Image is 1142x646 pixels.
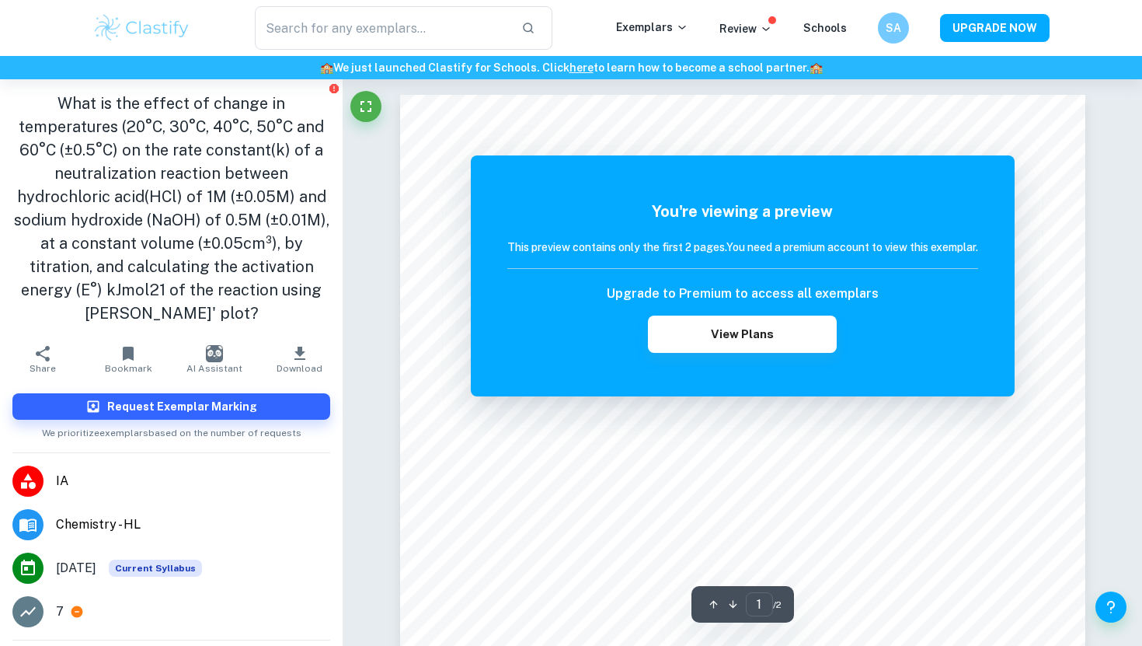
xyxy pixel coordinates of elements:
[773,598,782,612] span: / 2
[109,560,202,577] span: Current Syllabus
[809,61,823,74] span: 🏫
[507,200,978,223] h5: You're viewing a preview
[569,61,594,74] a: here
[616,19,688,36] p: Exemplars
[172,337,257,381] button: AI Assistant
[803,22,847,34] a: Schools
[56,472,330,491] span: IA
[878,12,909,44] button: SA
[940,14,1050,42] button: UPGRADE NOW
[56,515,330,534] span: Chemistry - HL
[12,393,330,420] button: Request Exemplar Marking
[648,316,836,353] button: View Plans
[719,20,772,37] p: Review
[257,337,343,381] button: Download
[186,363,242,374] span: AI Assistant
[85,337,171,381] button: Bookmark
[507,239,978,256] h6: This preview contains only the first 2 pages. You need a premium account to view this exemplar.
[885,19,903,37] h6: SA
[12,92,330,325] h1: What is the effect of change in temperatures (20°C, 30°C, 40°C, 50°C and 60°C (±0.5°C) on the rat...
[1095,592,1126,623] button: Help and Feedback
[3,59,1139,76] h6: We just launched Clastify for Schools. Click to learn how to become a school partner.
[109,560,202,577] div: This exemplar is based on the current syllabus. Feel free to refer to it for inspiration/ideas wh...
[206,345,223,362] img: AI Assistant
[350,91,381,122] button: Fullscreen
[328,82,339,94] button: Report issue
[56,602,64,621] p: 7
[105,363,152,374] span: Bookmark
[277,363,322,374] span: Download
[255,6,509,50] input: Search for any exemplars...
[56,559,96,578] span: [DATE]
[30,363,56,374] span: Share
[107,398,257,415] h6: Request Exemplar Marking
[42,420,301,440] span: We prioritize exemplars based on the number of requests
[320,61,333,74] span: 🏫
[607,285,879,303] h6: Upgrade to Premium to access all exemplars
[92,12,191,44] img: Clastify logo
